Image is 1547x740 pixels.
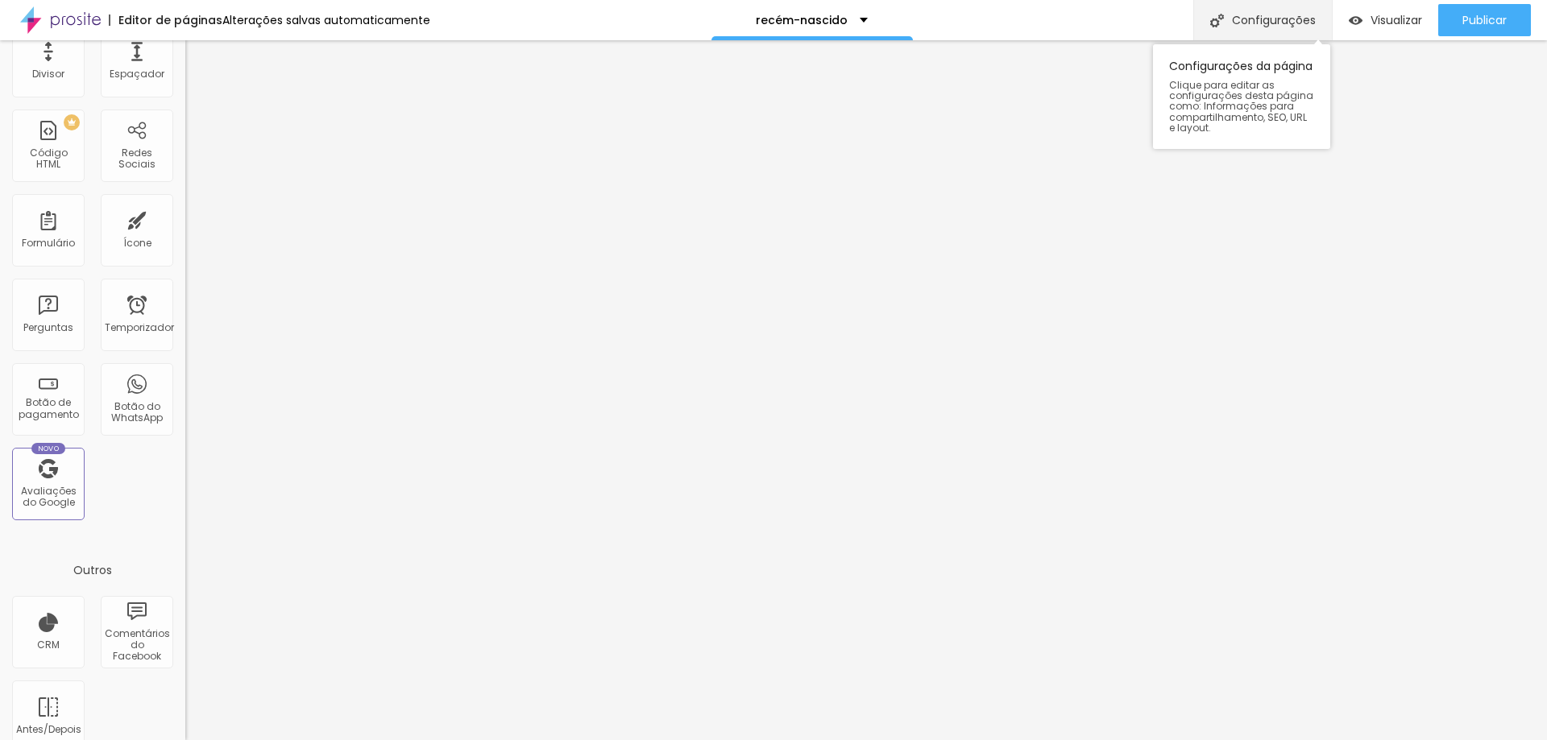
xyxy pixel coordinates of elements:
font: Configurações da página [1169,58,1313,74]
font: Ícone [123,236,151,250]
font: Comentários do Facebook [105,626,170,664]
font: Clique para editar as configurações desta página como: Informações para compartilhamento, SEO, UR... [1169,78,1313,134]
font: Botão do WhatsApp [111,399,163,424]
font: Publicar [1462,12,1507,28]
font: Código HTML [30,146,68,171]
font: recém-nascido [756,12,848,28]
font: Novo [38,444,60,453]
font: CRM [37,638,60,651]
font: Editor de páginas [118,12,222,28]
font: Outros [73,562,112,578]
font: Espaçador [110,67,164,81]
font: Avaliações do Google [21,484,77,509]
button: Publicar [1438,4,1531,36]
img: view-1.svg [1349,14,1362,27]
iframe: Editor [185,40,1547,740]
font: Visualizar [1371,12,1422,28]
font: Perguntas [23,320,73,334]
font: Redes Sociais [118,146,156,171]
font: Divisor [32,67,64,81]
font: Temporizador [105,320,174,334]
font: Configurações [1232,12,1316,28]
font: Botão de pagamento [19,395,79,420]
button: Visualizar [1333,4,1438,36]
img: Ícone [1210,14,1224,27]
font: Alterações salvas automaticamente [222,12,430,28]
font: Formulário [22,236,75,250]
font: Antes/Depois [16,722,81,736]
